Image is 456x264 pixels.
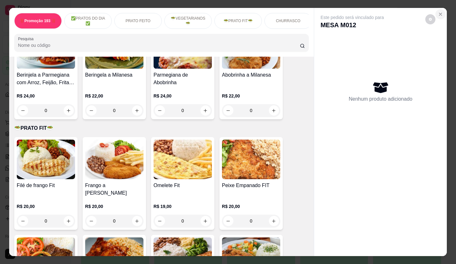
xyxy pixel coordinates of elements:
[18,36,36,41] label: Pesquisa
[269,105,279,116] button: increase-product-quantity
[155,216,165,226] button: decrease-product-quantity
[18,105,28,116] button: decrease-product-quantity
[154,93,212,99] p: R$ 24,00
[222,71,280,79] h4: Abobrinha a Milanesa
[85,71,143,79] h4: Beringela a Milanesa
[222,182,280,189] h4: Peixe Empanado FIT
[17,93,75,99] p: R$ 24,00
[223,105,233,116] button: decrease-product-quantity
[223,216,233,226] button: decrease-product-quantity
[154,140,212,179] img: product-image
[17,140,75,179] img: product-image
[64,105,74,116] button: increase-product-quantity
[86,105,97,116] button: decrease-product-quantity
[125,18,150,23] p: PRATO FEITO
[17,182,75,189] h4: Filé de frango Fit
[154,71,212,86] h4: Parmegiana de Abobrinha
[20,18,56,23] p: ‼️Promoção 193 ‼️
[170,16,206,26] p: 🥗VEGETARIANOS🥗
[17,203,75,210] p: R$ 20,00
[17,71,75,86] h4: Berinjela a Parmegiana com Arroz, Feijão, Fritas e Salada
[85,182,143,197] h4: Frango a [PERSON_NAME]
[435,9,446,19] button: Close
[224,18,253,23] p: 🥗PRATO FIT🥗
[85,93,143,99] p: R$ 22,00
[320,21,384,29] p: MESA M012
[85,140,143,179] img: product-image
[18,42,300,48] input: Pesquisa
[14,124,309,132] p: 🥗PRATO FIT🥗
[425,14,435,24] button: decrease-product-quantity
[64,216,74,226] button: increase-product-quantity
[132,105,142,116] button: increase-product-quantity
[320,14,384,21] p: Este pedido será vinculado para
[222,93,280,99] p: R$ 22,00
[18,216,28,226] button: decrease-product-quantity
[200,105,211,116] button: increase-product-quantity
[85,203,143,210] p: R$ 20,00
[132,216,142,226] button: increase-product-quantity
[86,216,97,226] button: decrease-product-quantity
[269,216,279,226] button: increase-product-quantity
[200,216,211,226] button: increase-product-quantity
[70,16,106,26] p: ✅PRATOS DO DIA ✅
[349,95,412,103] p: Nenhum produto adicionado
[222,140,280,179] img: product-image
[154,203,212,210] p: R$ 19,00
[154,182,212,189] h4: Omelete Fit
[276,18,300,23] p: CHURRASCO
[155,105,165,116] button: decrease-product-quantity
[222,203,280,210] p: R$ 20,00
